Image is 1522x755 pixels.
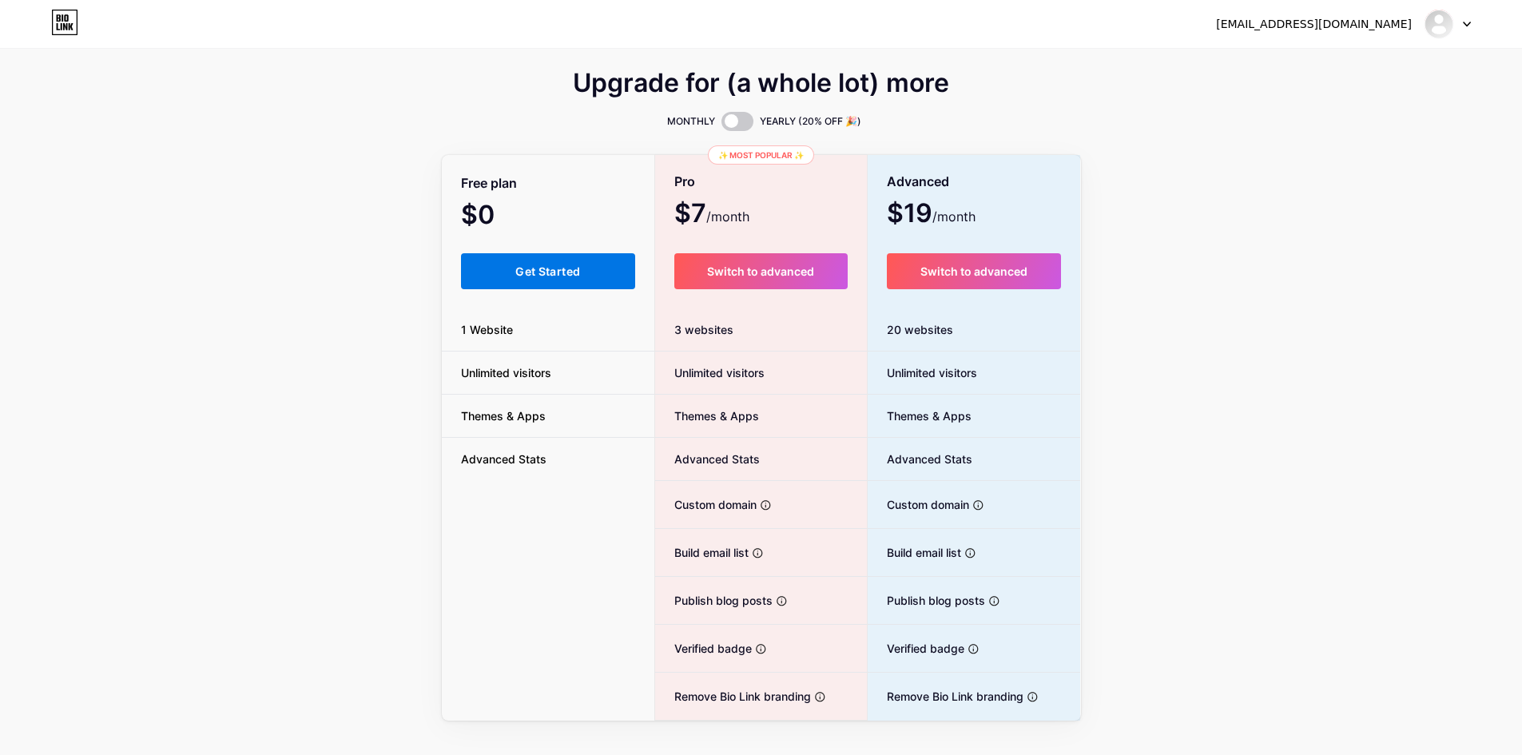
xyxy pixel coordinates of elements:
span: Unlimited visitors [442,364,570,381]
span: YEARLY (20% OFF 🎉) [760,113,861,129]
span: Remove Bio Link branding [655,688,811,705]
span: Pro [674,168,695,196]
span: Custom domain [655,496,757,513]
div: ✨ Most popular ✨ [708,145,814,165]
span: $19 [887,204,976,226]
span: Unlimited visitors [655,364,765,381]
span: Verified badge [655,640,752,657]
span: Advanced [887,168,949,196]
span: Themes & Apps [442,407,565,424]
span: Free plan [461,169,517,197]
div: 20 websites [868,308,1081,352]
span: Build email list [868,544,961,561]
span: Build email list [655,544,749,561]
button: Get Started [461,253,636,289]
span: MONTHLY [667,113,715,129]
span: $0 [461,205,538,228]
span: 1 Website [442,321,532,338]
span: Verified badge [868,640,964,657]
img: kevinsbed12 [1424,9,1454,39]
button: Switch to advanced [674,253,848,289]
span: Advanced Stats [442,451,566,467]
span: Themes & Apps [655,407,759,424]
span: /month [706,207,749,226]
span: Switch to advanced [707,264,814,278]
span: Unlimited visitors [868,364,977,381]
span: Switch to advanced [920,264,1027,278]
span: Publish blog posts [655,592,773,609]
span: Get Started [515,264,580,278]
span: Publish blog posts [868,592,985,609]
span: /month [932,207,976,226]
span: Advanced Stats [655,451,760,467]
span: Custom domain [868,496,969,513]
div: 3 websites [655,308,867,352]
span: Advanced Stats [868,451,972,467]
button: Switch to advanced [887,253,1062,289]
span: $7 [674,204,749,226]
span: Themes & Apps [868,407,972,424]
span: Upgrade for (a whole lot) more [573,74,949,93]
span: Remove Bio Link branding [868,688,1023,705]
div: [EMAIL_ADDRESS][DOMAIN_NAME] [1216,16,1412,33]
